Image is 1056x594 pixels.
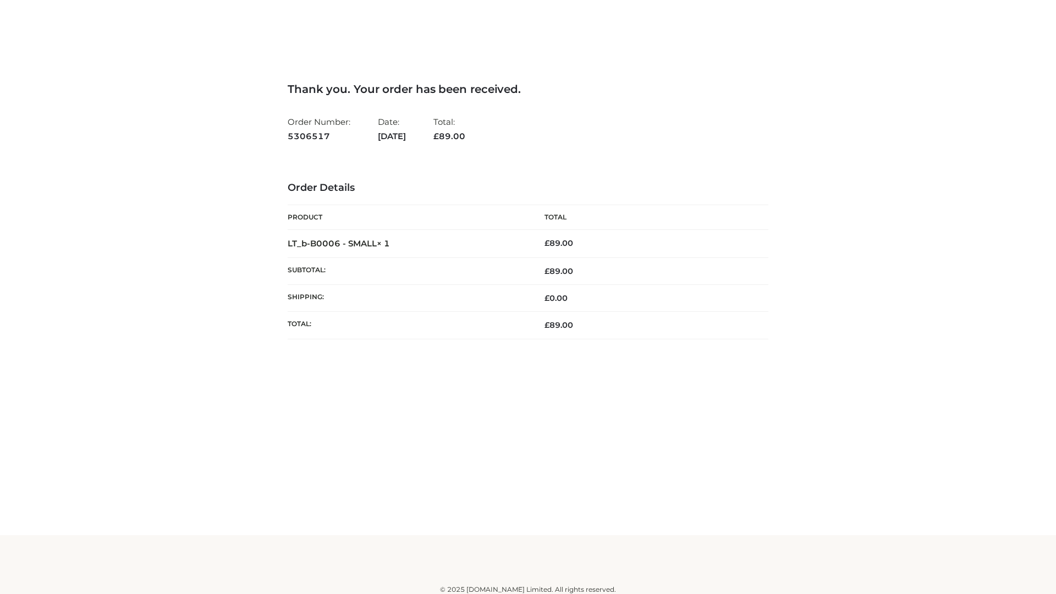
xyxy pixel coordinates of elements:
[288,257,528,284] th: Subtotal:
[544,238,549,248] span: £
[544,266,573,276] span: 89.00
[544,320,549,330] span: £
[288,285,528,312] th: Shipping:
[377,238,390,249] strong: × 1
[433,112,465,146] li: Total:
[528,205,768,230] th: Total
[544,320,573,330] span: 89.00
[544,293,549,303] span: £
[288,205,528,230] th: Product
[288,82,768,96] h3: Thank you. Your order has been received.
[433,131,439,141] span: £
[378,129,406,144] strong: [DATE]
[288,129,350,144] strong: 5306517
[544,266,549,276] span: £
[288,112,350,146] li: Order Number:
[544,238,573,248] bdi: 89.00
[544,293,568,303] bdi: 0.00
[378,112,406,146] li: Date:
[288,238,390,249] strong: LT_b-B0006 - SMALL
[433,131,465,141] span: 89.00
[288,182,768,194] h3: Order Details
[288,312,528,339] th: Total:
